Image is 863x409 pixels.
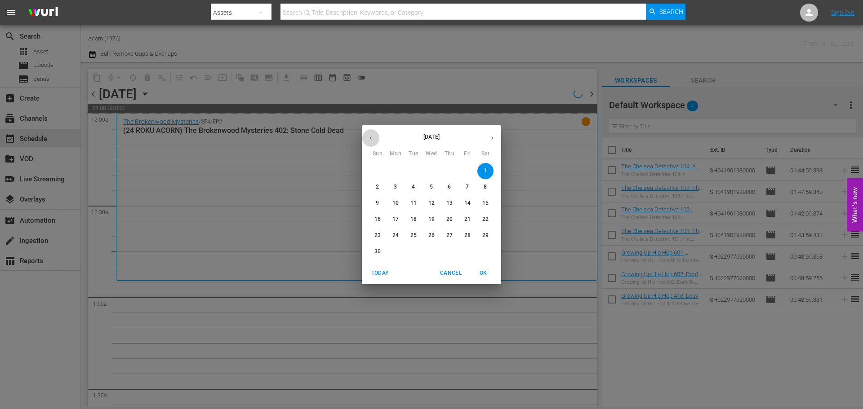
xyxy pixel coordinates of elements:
p: 17 [392,215,399,223]
button: 10 [387,195,404,211]
p: 22 [482,215,489,223]
button: 17 [387,211,404,228]
p: 13 [446,199,453,207]
p: 12 [428,199,435,207]
span: Wed [423,150,440,158]
button: 1 [477,163,494,179]
button: Today [365,266,394,281]
button: 13 [441,195,458,211]
button: 11 [405,195,422,211]
button: 15 [477,195,494,211]
span: menu [5,7,16,18]
p: 29 [482,232,489,239]
button: 24 [387,228,404,244]
img: ans4CAIJ8jUAAAAAAAAAAAAAAAAAAAAAAAAgQb4GAAAAAAAAAAAAAAAAAAAAAAAAJMjXAAAAAAAAAAAAAAAAAAAAAAAAgAT5G... [22,2,65,23]
p: [DATE] [379,133,484,141]
p: 2 [376,183,379,191]
span: Tue [405,150,422,158]
span: Today [369,268,391,278]
button: 26 [423,228,440,244]
p: 20 [446,215,453,223]
button: 23 [369,228,386,244]
button: 19 [423,211,440,228]
p: 3 [394,183,397,191]
button: Open Feedback Widget [847,178,863,231]
p: 24 [392,232,399,239]
button: 3 [387,179,404,195]
p: 28 [464,232,471,239]
button: 18 [405,211,422,228]
p: 30 [374,248,381,255]
button: 9 [369,195,386,211]
button: 29 [477,228,494,244]
p: 18 [410,215,417,223]
span: Search [659,4,683,20]
button: 12 [423,195,440,211]
button: 14 [459,195,476,211]
button: 27 [441,228,458,244]
p: 16 [374,215,381,223]
button: 5 [423,179,440,195]
button: 8 [477,179,494,195]
span: Sun [369,150,386,158]
button: Cancel [436,266,465,281]
p: 10 [392,199,399,207]
button: 22 [477,211,494,228]
p: 25 [410,232,417,239]
p: 6 [448,183,451,191]
span: Sat [477,150,494,158]
p: 5 [430,183,433,191]
p: 7 [466,183,469,191]
span: Cancel [440,268,462,278]
p: 4 [412,183,415,191]
button: 16 [369,211,386,228]
button: 25 [405,228,422,244]
span: OK [472,268,494,278]
p: 27 [446,232,453,239]
p: 19 [428,215,435,223]
button: 7 [459,179,476,195]
button: 20 [441,211,458,228]
p: 23 [374,232,381,239]
p: 8 [484,183,487,191]
p: 1 [484,167,487,175]
p: 9 [376,199,379,207]
p: 26 [428,232,435,239]
span: Fri [459,150,476,158]
button: OK [469,266,498,281]
button: 6 [441,179,458,195]
p: 15 [482,199,489,207]
button: 4 [405,179,422,195]
a: Sign Out [831,9,854,16]
button: 28 [459,228,476,244]
p: 14 [464,199,471,207]
span: Thu [441,150,458,158]
button: 21 [459,211,476,228]
span: Mon [387,150,404,158]
button: 2 [369,179,386,195]
p: 11 [410,199,417,207]
p: 21 [464,215,471,223]
button: 30 [369,244,386,260]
